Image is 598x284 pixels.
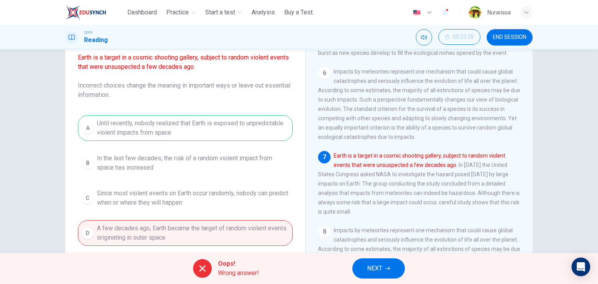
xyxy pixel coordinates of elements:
span: Which of the sentences below best expresses the essential information in the following sentence? ... [78,25,293,100]
div: 8 [318,226,331,238]
button: 00:22:26 [438,29,480,45]
img: ELTC logo [65,5,106,20]
span: Buy a Test [284,8,313,17]
div: Open Intercom Messenger [572,258,590,276]
span: CEFR [84,30,92,35]
span: Practice [166,8,189,17]
img: en [412,10,422,16]
a: ELTC logo [65,5,124,20]
div: Nurarissa [487,8,511,17]
div: 6 [318,67,331,79]
button: Analysis [248,5,278,19]
span: 00:22:26 [453,34,474,40]
div: Mute [416,29,432,46]
span: . In [DATE] the United States Congress asked NASA to investigate the hazard posed [DATE] by large... [318,153,520,215]
div: Hide [438,29,480,46]
span: Wrong answer! [218,268,259,278]
span: Oops! [218,259,259,268]
div: 7 [318,151,331,163]
span: NEXT [367,263,382,274]
span: Start a test [205,8,235,17]
button: Start a test [202,5,245,19]
button: END SESSION [487,29,533,46]
button: Buy a Test [281,5,316,19]
img: Profile picture [469,6,481,19]
span: Dashboard [127,8,157,17]
span: Impacts by meteorites represent one mechanism that could cause global catastrophes and seriously ... [318,68,520,140]
h1: Reading [84,35,108,45]
span: Analysis [252,8,275,17]
span: END SESSION [493,34,526,40]
font: Earth is a target in a cosmic shooting gallery, subject to random violent events that were unsusp... [334,153,505,168]
button: Practice [163,5,199,19]
button: Dashboard [124,5,160,19]
button: NEXT [352,258,405,279]
font: Earth is a target in a cosmic shooting gallery, subject to random violent events that were unsusp... [78,54,289,70]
